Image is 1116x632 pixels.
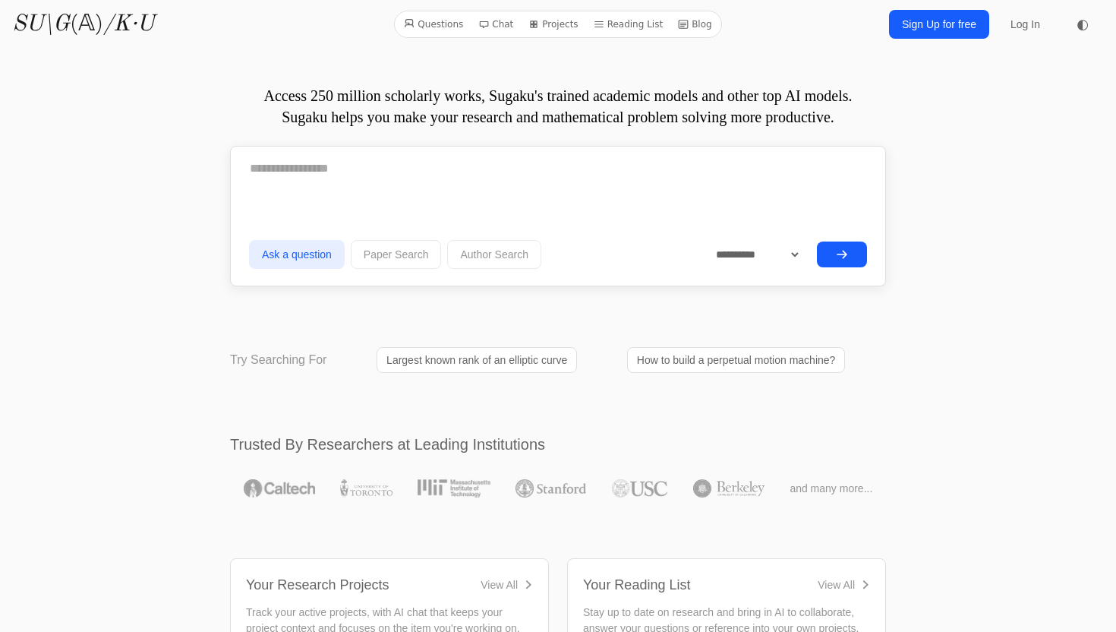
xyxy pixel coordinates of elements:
[12,13,70,36] i: SU\G
[583,574,690,596] div: Your Reading List
[447,240,541,269] button: Author Search
[672,14,718,34] a: Blog
[588,14,670,34] a: Reading List
[612,479,667,498] img: USC
[627,347,846,373] a: How to build a perpetual motion machine?
[340,479,392,498] img: University of Toronto
[1001,11,1049,38] a: Log In
[818,577,870,592] a: View All
[1067,9,1098,39] button: ◐
[230,351,326,369] p: Try Searching For
[351,240,442,269] button: Paper Search
[12,11,154,38] a: SU\G(𝔸)/K·U
[472,14,519,34] a: Chat
[249,240,345,269] button: Ask a question
[246,574,389,596] div: Your Research Projects
[418,479,490,498] img: MIT
[889,10,989,39] a: Sign Up for free
[818,577,855,592] div: View All
[398,14,469,34] a: Questions
[230,434,886,455] h2: Trusted By Researchers at Leading Institutions
[522,14,584,34] a: Projects
[230,85,886,128] p: Access 250 million scholarly works, Sugaku's trained academic models and other top AI models. Sug...
[790,481,872,496] span: and many more...
[481,577,518,592] div: View All
[693,479,764,498] img: UC Berkeley
[377,347,577,373] a: Largest known rank of an elliptic curve
[481,577,533,592] a: View All
[515,479,586,498] img: Stanford
[103,13,154,36] i: /K·U
[244,479,315,498] img: Caltech
[1077,17,1089,31] span: ◐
